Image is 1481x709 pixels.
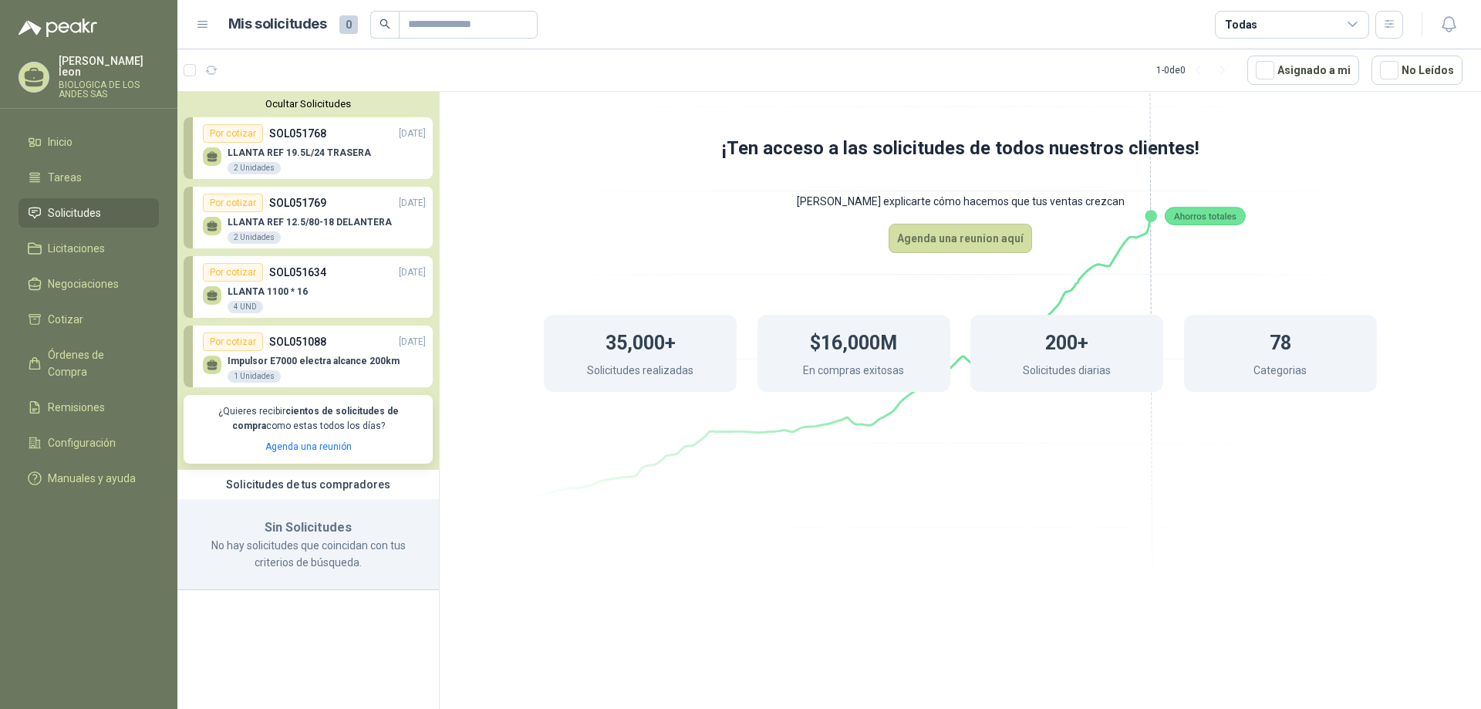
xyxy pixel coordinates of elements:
[48,204,101,221] span: Solicitudes
[889,224,1032,253] button: Agenda una reunion aquí
[184,256,433,318] a: Por cotizarSOL051634[DATE] LLANTA 1100 * 164 UND
[228,162,281,174] div: 2 Unidades
[177,92,439,470] div: Ocultar SolicitudesPor cotizarSOL051768[DATE] LLANTA REF 19.5L/24 TRASERA2 UnidadesPor cotizarSOL...
[203,194,263,212] div: Por cotizar
[228,231,281,244] div: 2 Unidades
[1045,324,1088,358] h1: 200+
[482,179,1439,224] p: [PERSON_NAME] explicarte cómo hacemos que tus ventas crezcan
[19,234,159,263] a: Licitaciones
[48,346,144,380] span: Órdenes de Compra
[482,134,1439,164] h1: ¡Ten acceso a las solicitudes de todos nuestros clientes!
[19,340,159,387] a: Órdenes de Compra
[1371,56,1462,85] button: No Leídos
[184,117,433,179] a: Por cotizarSOL051768[DATE] LLANTA REF 19.5L/24 TRASERA2 Unidades
[1270,324,1291,358] h1: 78
[380,19,390,29] span: search
[606,324,676,358] h1: 35,000+
[228,301,263,313] div: 4 UND
[228,147,371,158] p: LLANTA REF 19.5L/24 TRASERA
[339,15,358,34] span: 0
[59,80,159,99] p: BIOLOGICA DE LOS ANDES SAS
[48,275,119,292] span: Negociaciones
[184,187,433,248] a: Por cotizarSOL051769[DATE] LLANTA REF 12.5/80-18 DELANTERA2 Unidades
[803,362,904,383] p: En compras exitosas
[19,428,159,457] a: Configuración
[1225,16,1257,33] div: Todas
[203,124,263,143] div: Por cotizar
[19,393,159,422] a: Remisiones
[203,263,263,282] div: Por cotizar
[48,240,105,257] span: Licitaciones
[265,441,352,452] a: Agenda una reunión
[193,404,423,434] p: ¿Quieres recibir como estas todos los días?
[203,333,263,351] div: Por cotizar
[232,406,399,431] b: cientos de solicitudes de compra
[196,537,420,571] p: No hay solicitudes que coincidan con tus criterios de búsqueda.
[19,305,159,334] a: Cotizar
[269,194,326,211] p: SOL051769
[19,269,159,299] a: Negociaciones
[228,356,400,366] p: Impulsor E7000 electra alcance 200km
[1023,362,1111,383] p: Solicitudes diarias
[48,434,116,451] span: Configuración
[399,196,426,211] p: [DATE]
[48,133,73,150] span: Inicio
[184,326,433,387] a: Por cotizarSOL051088[DATE] Impulsor E7000 electra alcance 200km1 Unidades
[228,13,327,35] h1: Mis solicitudes
[184,98,433,110] button: Ocultar Solicitudes
[48,399,105,416] span: Remisiones
[269,264,326,281] p: SOL051634
[228,370,281,383] div: 1 Unidades
[228,286,308,297] p: LLANTA 1100 * 16
[269,125,326,142] p: SOL051768
[48,169,82,186] span: Tareas
[1247,56,1359,85] button: Asignado a mi
[19,19,97,37] img: Logo peakr
[19,198,159,228] a: Solicitudes
[399,335,426,349] p: [DATE]
[19,163,159,192] a: Tareas
[587,362,693,383] p: Solicitudes realizadas
[19,127,159,157] a: Inicio
[48,470,136,487] span: Manuales y ayuda
[228,217,392,228] p: LLANTA REF 12.5/80-18 DELANTERA
[399,127,426,141] p: [DATE]
[19,464,159,493] a: Manuales y ayuda
[196,518,420,538] h3: Sin Solicitudes
[59,56,159,77] p: [PERSON_NAME] leon
[269,333,326,350] p: SOL051088
[1156,58,1235,83] div: 1 - 0 de 0
[177,470,439,499] div: Solicitudes de tus compradores
[48,311,83,328] span: Cotizar
[399,265,426,280] p: [DATE]
[1253,362,1307,383] p: Categorias
[810,324,897,358] h1: $16,000M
